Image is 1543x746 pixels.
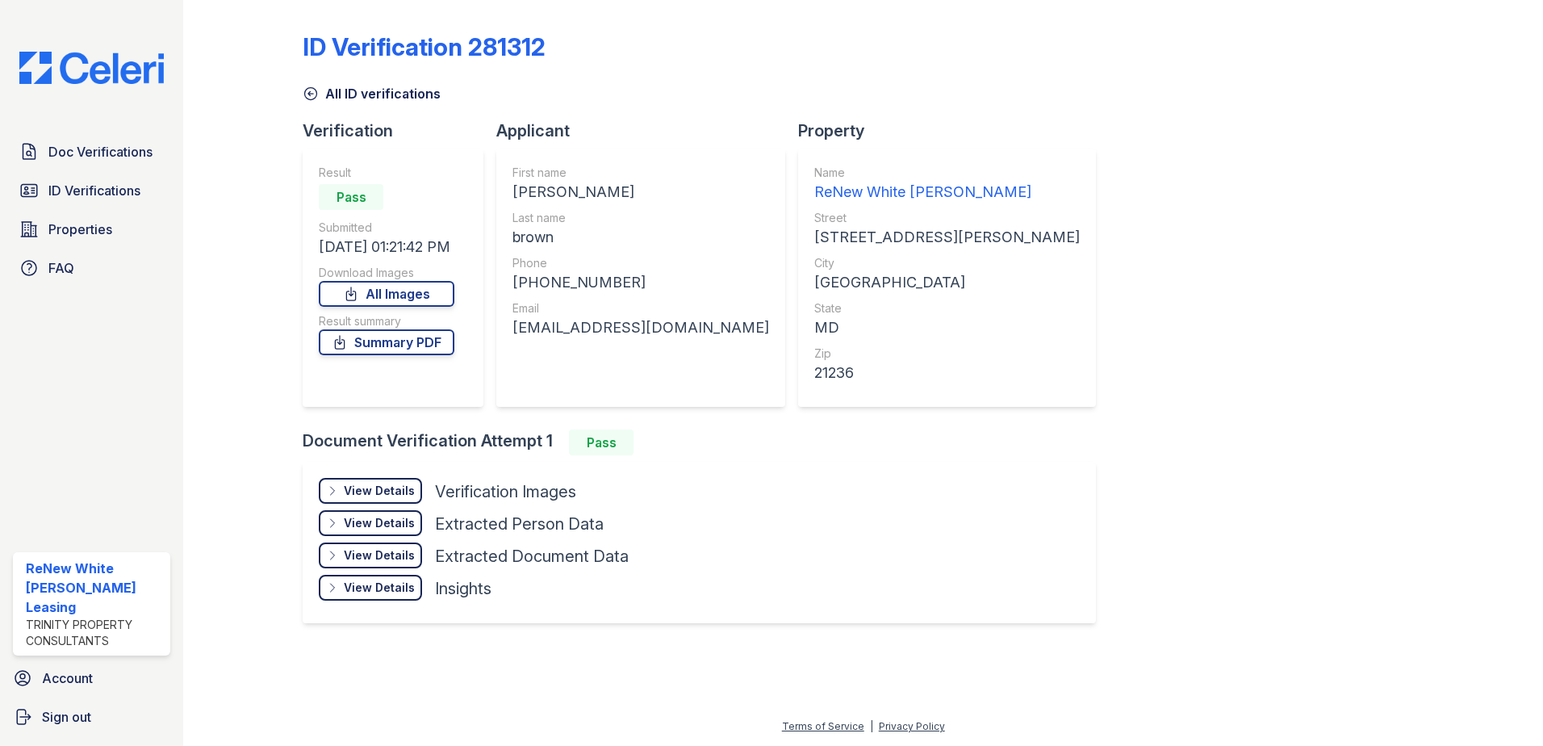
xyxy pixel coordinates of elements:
div: 21236 [814,362,1080,384]
div: Email [512,300,769,316]
a: Privacy Policy [879,720,945,732]
div: [PHONE_NUMBER] [512,271,769,294]
span: Sign out [42,707,91,727]
div: Applicant [496,119,798,142]
div: Extracted Document Data [435,545,629,568]
span: Account [42,668,93,688]
div: | [870,720,873,732]
div: Phone [512,255,769,271]
div: Zip [814,346,1080,362]
a: Sign out [6,701,177,733]
div: View Details [344,547,415,564]
div: First name [512,165,769,181]
a: All Images [319,281,454,307]
div: ReNew White [PERSON_NAME] [814,181,1080,203]
a: All ID verifications [303,84,441,103]
span: Properties [48,220,112,239]
div: [EMAIL_ADDRESS][DOMAIN_NAME] [512,316,769,339]
a: ID Verifications [13,174,170,207]
span: ID Verifications [48,181,140,200]
div: Pass [569,430,634,455]
div: [DATE] 01:21:42 PM [319,236,454,258]
div: Name [814,165,1080,181]
div: Result [319,165,454,181]
div: Verification Images [435,480,576,503]
div: View Details [344,483,415,499]
div: Pass [319,184,383,210]
div: Download Images [319,265,454,281]
div: MD [814,316,1080,339]
span: FAQ [48,258,74,278]
div: Submitted [319,220,454,236]
a: Summary PDF [319,329,454,355]
div: City [814,255,1080,271]
a: Account [6,662,177,694]
div: Verification [303,119,496,142]
div: [GEOGRAPHIC_DATA] [814,271,1080,294]
div: View Details [344,580,415,596]
div: [PERSON_NAME] [512,181,769,203]
div: Insights [435,577,491,600]
div: Street [814,210,1080,226]
div: State [814,300,1080,316]
div: Result summary [319,313,454,329]
div: brown [512,226,769,249]
div: Trinity Property Consultants [26,617,164,649]
div: ID Verification 281312 [303,32,546,61]
div: [STREET_ADDRESS][PERSON_NAME] [814,226,1080,249]
a: Name ReNew White [PERSON_NAME] [814,165,1080,203]
img: CE_Logo_Blue-a8612792a0a2168367f1c8372b55b34899dd931a85d93a1a3d3e32e68fde9ad4.png [6,52,177,84]
div: Property [798,119,1109,142]
div: Extracted Person Data [435,513,604,535]
a: Terms of Service [782,720,864,732]
div: ReNew White [PERSON_NAME] Leasing [26,559,164,617]
div: Last name [512,210,769,226]
span: Doc Verifications [48,142,153,161]
a: Doc Verifications [13,136,170,168]
a: Properties [13,213,170,245]
div: Document Verification Attempt 1 [303,430,1109,455]
div: View Details [344,515,415,531]
a: FAQ [13,252,170,284]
